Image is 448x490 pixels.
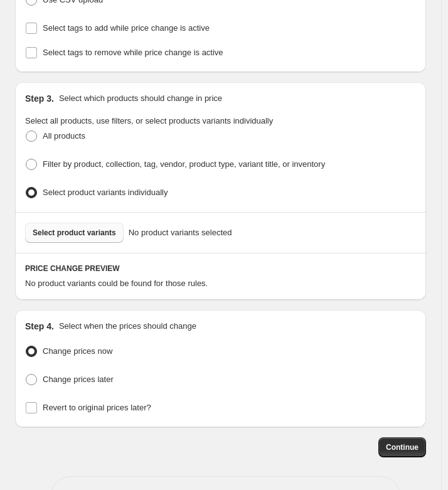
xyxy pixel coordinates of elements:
[33,228,116,238] span: Select product variants
[25,116,273,125] span: Select all products, use filters, or select products variants individually
[43,375,114,384] span: Change prices later
[129,226,232,239] span: No product variants selected
[43,131,85,141] span: All products
[25,279,208,288] span: No product variants could be found for those rules.
[43,48,223,57] span: Select tags to remove while price change is active
[59,320,196,333] p: Select when the prices should change
[59,92,222,105] p: Select which products should change in price
[25,320,54,333] h2: Step 4.
[25,92,54,105] h2: Step 3.
[378,437,426,457] button: Continue
[43,23,210,33] span: Select tags to add while price change is active
[43,346,112,356] span: Change prices now
[43,159,325,169] span: Filter by product, collection, tag, vendor, product type, variant title, or inventory
[43,403,151,412] span: Revert to original prices later?
[25,264,416,274] h6: PRICE CHANGE PREVIEW
[386,442,419,452] span: Continue
[25,223,124,243] button: Select product variants
[43,188,168,197] span: Select product variants individually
